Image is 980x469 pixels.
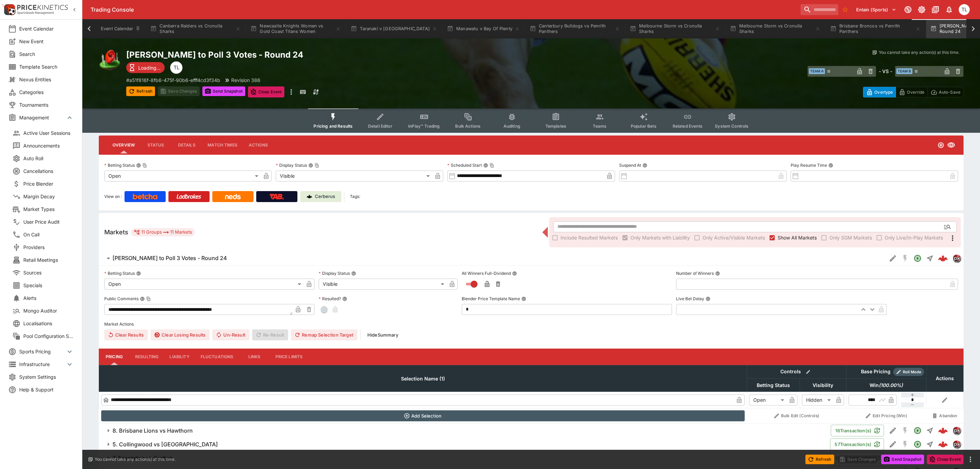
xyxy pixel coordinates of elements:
[924,424,936,437] button: Straight
[715,271,720,276] button: Number of Winners
[512,271,517,276] button: All Winners Full-Dividend
[702,234,765,241] span: Only Active/Visible Markets
[953,426,961,435] div: pricekinetics
[202,86,245,96] button: Send Snapshot
[140,296,145,301] button: Public CommentsCopy To Clipboard
[104,162,135,168] p: Betting Status
[887,438,899,450] button: Edit Detail
[97,19,145,38] button: Event Calendar
[23,294,74,302] span: Alerts
[95,456,175,462] p: You cannot take any action(s) at this time.
[455,124,481,129] span: Bulk Actions
[805,381,841,389] span: Visibility
[911,252,924,265] button: Open
[924,438,936,450] button: Straight
[19,114,66,121] span: Management
[947,141,955,149] svg: Visible
[676,296,704,302] p: Live Bet Delay
[593,124,606,129] span: Teams
[521,296,526,301] button: Blender Price Template Name
[307,194,312,199] img: Cerberus
[715,124,748,129] span: System Controls
[900,369,924,375] span: Roll Mode
[315,193,335,200] p: Cerberus
[113,255,227,262] h6: [PERSON_NAME] to Poll 3 Votes - Round 24
[863,87,964,97] div: Start From
[276,162,307,168] p: Display Status
[19,101,74,108] span: Tournaments
[805,455,834,464] button: Refresh
[489,163,494,168] button: Copy To Clipboard
[802,395,833,406] div: Hidden
[938,426,948,435] div: 69ba6766-70cc-4a36-a124-9d6b774cd046
[99,251,887,265] button: [PERSON_NAME] to Poll 3 Votes - Round 24
[887,424,899,437] button: Edit Detail
[23,282,74,289] span: Specials
[840,4,851,15] button: No Bookmarks
[828,163,833,168] button: Play Resume Time
[907,89,924,96] p: Override
[462,296,520,302] p: Blender Price Template Name
[23,218,74,225] span: User Price Audit
[953,427,960,434] img: pricekinetics
[202,137,243,153] button: Match Times
[270,349,308,365] button: Price Limits
[287,86,295,97] button: more
[902,3,914,16] button: Connected to PK
[346,19,441,38] button: Taranaki v [GEOGRAPHIC_DATA]
[363,329,402,340] button: HideSummary
[2,3,16,16] img: PriceKinetics Logo
[246,19,345,38] button: Newcastle Knights Women vs Gold Coast Titans Women
[911,438,924,450] button: Open
[959,4,970,15] div: Trent Lewis
[953,440,961,448] div: pricekinetics
[99,49,121,71] img: australian_rules.png
[23,244,74,251] span: Providers
[342,296,347,301] button: Resulted?
[626,19,724,38] button: Melbourne Storm vs Cronulla Sharks
[104,171,261,181] div: Open
[308,108,754,133] div: Event type filters
[243,137,274,153] button: Actions
[319,296,341,302] p: Resulted?
[393,375,452,383] span: Selection Name (1)
[136,163,141,168] button: Betting StatusCopy To Clipboard
[747,365,846,378] th: Controls
[928,410,961,421] button: Abandon
[953,441,960,448] img: pricekinetics
[19,386,74,393] span: Help & Support
[801,4,838,15] input: search
[936,251,950,265] a: 8db06abd-c91c-4446-be8e-75e6fd0d3c19
[943,3,955,16] button: Notifications
[881,455,924,464] button: Send Snapshot
[848,410,924,421] button: Edit Pricing (Win)
[113,441,218,448] h6: 5. Collingwood vs [GEOGRAPHIC_DATA]
[447,162,482,168] p: Scheduled Start
[852,4,900,15] button: Select Tenant
[526,19,624,38] button: Canterbury Bulldogs vs Penrith Panthers
[936,437,950,451] a: 6db49ba9-75e8-450c-bb08-508679e99d5f
[138,64,161,71] p: Loading...
[916,3,928,16] button: Toggle light/dark mode
[23,256,74,263] span: Retail Meetings
[319,270,350,276] p: Display Status
[23,231,74,238] span: On Call
[291,329,357,340] button: Remap Selection Target
[483,163,488,168] button: Scheduled StartCopy To Clipboard
[927,455,964,464] button: Close Event
[631,124,657,129] span: Popular Bets
[248,86,285,97] button: Close Event
[239,349,270,365] button: Links
[560,234,618,241] span: Include Resulted Markets
[462,270,511,276] p: All Winners Full-Dividend
[212,329,249,340] button: Un-Result
[408,124,440,129] span: InPlay™ Trading
[17,5,68,10] img: PriceKinetics
[862,381,910,389] span: Win(100.00%)
[19,348,66,355] span: Sports Pricing
[863,87,896,97] button: Overtype
[726,19,825,38] button: Melbourne Storm vs Cronulla Sharks
[966,455,975,464] button: more
[134,228,192,236] div: 11 Groups 11 Markets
